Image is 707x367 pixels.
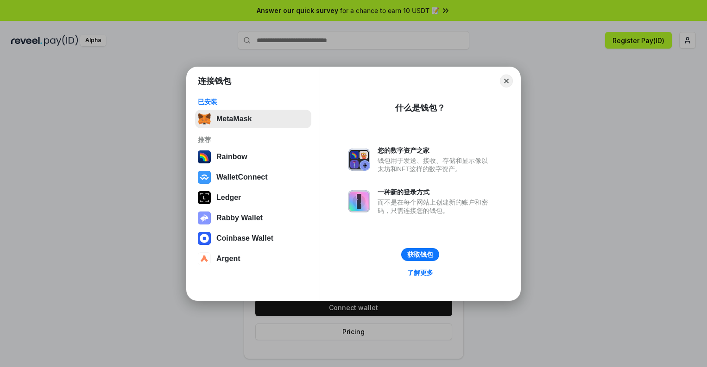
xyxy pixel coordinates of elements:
div: Rabby Wallet [216,214,263,222]
button: Ledger [195,188,311,207]
div: 了解更多 [407,268,433,277]
div: 您的数字资产之家 [378,146,492,155]
div: WalletConnect [216,173,268,181]
button: 获取钱包 [401,248,439,261]
button: Argent [195,249,311,268]
button: WalletConnect [195,168,311,187]
button: Coinbase Wallet [195,229,311,248]
div: MetaMask [216,115,252,123]
a: 了解更多 [402,267,439,279]
img: svg+xml,%3Csvg%20width%3D%2228%22%20height%3D%2228%22%20viewBox%3D%220%200%2028%2028%22%20fill%3D... [198,171,211,184]
img: svg+xml,%3Csvg%20xmlns%3D%22http%3A%2F%2Fwww.w3.org%2F2000%2Fsvg%22%20width%3D%2228%22%20height%3... [198,191,211,204]
div: 什么是钱包？ [395,102,445,113]
div: 已安装 [198,98,309,106]
div: Ledger [216,193,241,202]
button: MetaMask [195,110,311,128]
div: 获取钱包 [407,250,433,259]
h1: 连接钱包 [198,75,231,87]
div: Rainbow [216,153,247,161]
img: svg+xml,%3Csvg%20xmlns%3D%22http%3A%2F%2Fwww.w3.org%2F2000%2Fsvg%22%20fill%3D%22none%22%20viewBox... [348,190,370,212]
button: Close [500,75,513,87]
img: svg+xml,%3Csvg%20width%3D%22120%22%20height%3D%22120%22%20viewBox%3D%220%200%20120%20120%22%20fil... [198,150,211,163]
button: Rainbow [195,148,311,166]
div: 一种新的登录方式 [378,188,492,196]
img: svg+xml,%3Csvg%20width%3D%2228%22%20height%3D%2228%22%20viewBox%3D%220%200%2028%2028%22%20fill%3D... [198,232,211,245]
img: svg+xml,%3Csvg%20xmlns%3D%22http%3A%2F%2Fwww.w3.org%2F2000%2Fsvg%22%20fill%3D%22none%22%20viewBox... [348,149,370,171]
img: svg+xml,%3Csvg%20fill%3D%22none%22%20height%3D%2233%22%20viewBox%3D%220%200%2035%2033%22%20width%... [198,112,211,125]
img: svg+xml,%3Csvg%20width%3D%2228%22%20height%3D%2228%22%20viewBox%3D%220%200%2028%2028%22%20fill%3D... [198,252,211,265]
div: 推荐 [198,136,309,144]
button: Rabby Wallet [195,209,311,227]
div: 钱包用于发送、接收、存储和显示像以太坊和NFT这样的数字资产。 [378,156,492,173]
img: svg+xml,%3Csvg%20xmlns%3D%22http%3A%2F%2Fwww.w3.org%2F2000%2Fsvg%22%20fill%3D%22none%22%20viewBox... [198,211,211,224]
div: 而不是在每个网站上创建新的账户和密码，只需连接您的钱包。 [378,198,492,215]
div: Coinbase Wallet [216,234,273,243]
div: Argent [216,255,240,263]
